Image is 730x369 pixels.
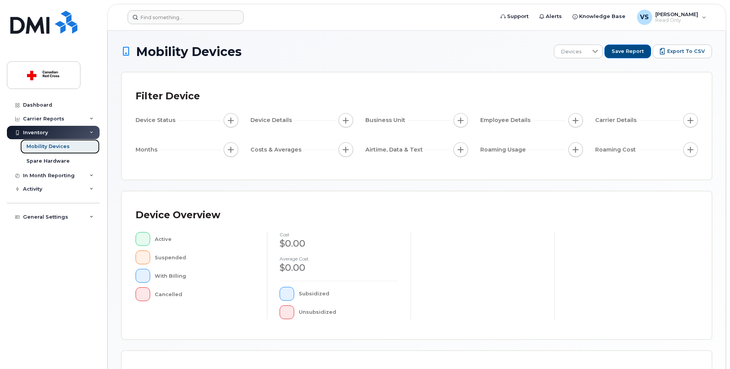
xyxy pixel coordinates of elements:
button: Export to CSV [653,44,712,58]
span: Months [136,146,160,154]
span: Mobility Devices [136,45,242,58]
span: Business Unit [365,116,408,124]
span: Airtime, Data & Text [365,146,425,154]
span: Device Status [136,116,178,124]
button: Save Report [604,44,651,58]
span: Devices [554,45,588,59]
span: Costs & Averages [250,146,304,154]
div: Subsidized [299,287,399,301]
div: Cancelled [155,287,255,301]
span: Employee Details [480,116,533,124]
span: Carrier Details [595,116,639,124]
div: Filter Device [136,86,200,106]
div: Device Overview [136,205,220,225]
h4: cost [280,232,398,237]
div: Active [155,232,255,246]
div: With Billing [155,269,255,283]
span: Roaming Usage [480,146,528,154]
div: $0.00 [280,237,398,250]
span: Roaming Cost [595,146,638,154]
h4: Average cost [280,256,398,261]
div: Unsubsidized [299,305,399,319]
span: Device Details [250,116,294,124]
span: Export to CSV [667,48,705,55]
span: Save Report [612,48,644,55]
div: Suspended [155,250,255,264]
div: $0.00 [280,261,398,274]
